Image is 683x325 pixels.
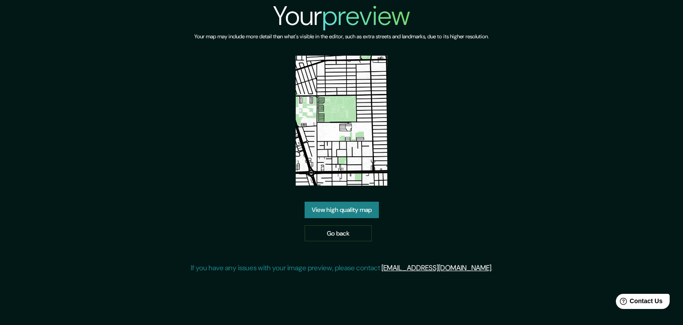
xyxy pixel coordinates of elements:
[305,202,379,218] a: View high quality map
[382,263,491,272] a: [EMAIL_ADDRESS][DOMAIN_NAME]
[191,263,493,273] p: If you have any issues with your image preview, please contact .
[296,56,388,186] img: created-map-preview
[305,225,372,242] a: Go back
[604,290,673,315] iframe: Help widget launcher
[194,32,489,41] h6: Your map may include more detail than what's visible in the editor, such as extra streets and lan...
